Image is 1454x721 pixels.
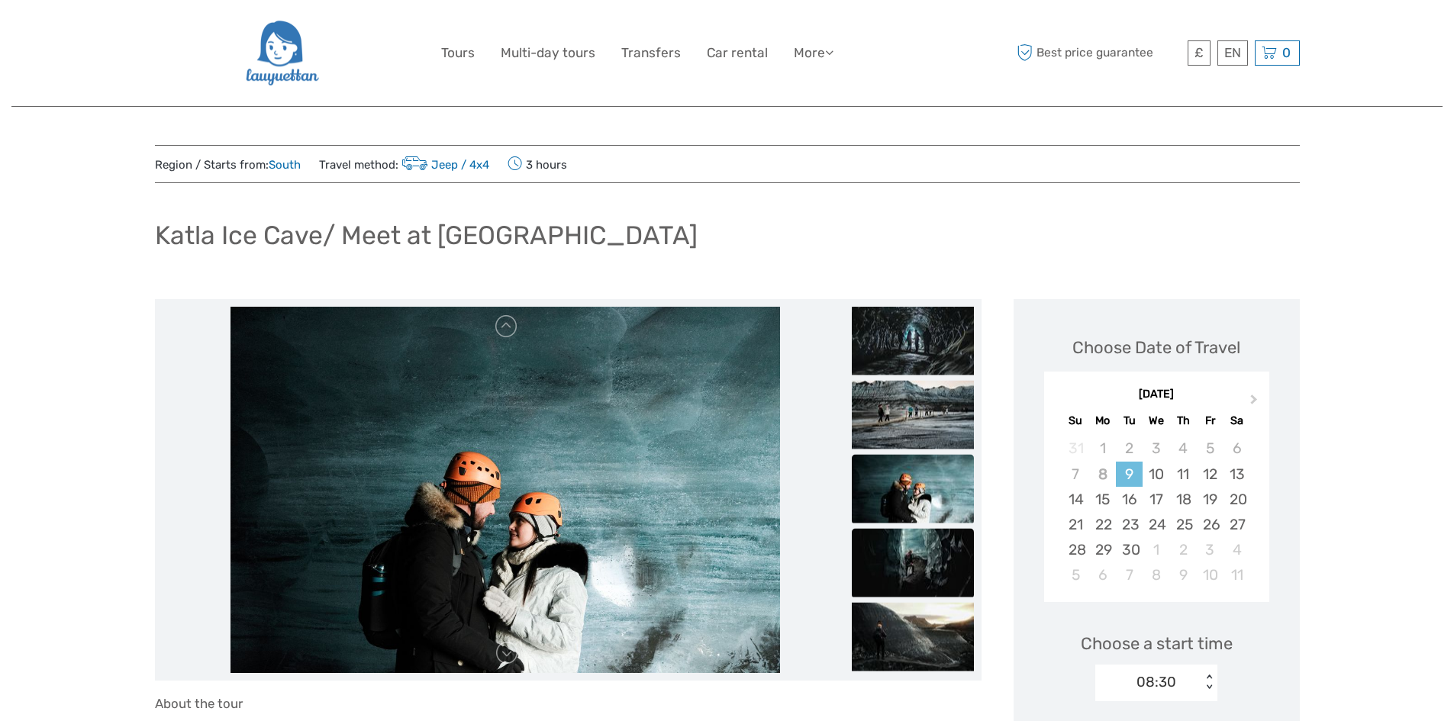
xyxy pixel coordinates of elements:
[1044,387,1269,403] div: [DATE]
[1197,462,1223,487] div: Choose Friday, September 12th, 2025
[1116,512,1143,537] div: Choose Tuesday, September 23rd, 2025
[1116,562,1143,587] div: Choose Tuesday, October 7th, 2025
[244,11,318,95] img: 2954-36deae89-f5b4-4889-ab42-60a468582106_logo_big.png
[231,307,780,673] img: 1701eb739a954a41aa28fb0ec28ba944_main_slider.jpeg
[1089,462,1116,487] div: Not available Monday, September 8th, 2025
[1089,487,1116,512] div: Choose Monday, September 15th, 2025
[1217,40,1248,66] div: EN
[1143,512,1169,537] div: Choose Wednesday, September 24th, 2025
[1197,487,1223,512] div: Choose Friday, September 19th, 2025
[1116,410,1143,431] div: Tu
[1062,436,1089,461] div: Not available Sunday, August 31st, 2025
[1170,537,1197,562] div: Choose Thursday, October 2nd, 2025
[1197,436,1223,461] div: Not available Friday, September 5th, 2025
[1223,436,1250,461] div: Not available Saturday, September 6th, 2025
[707,42,768,64] a: Car rental
[1081,632,1233,655] span: Choose a start time
[1089,436,1116,461] div: Not available Monday, September 1st, 2025
[1062,537,1089,562] div: Choose Sunday, September 28th, 2025
[155,220,698,251] h1: Katla Ice Cave/ Meet at [GEOGRAPHIC_DATA]
[1089,410,1116,431] div: Mo
[1170,410,1197,431] div: Th
[1049,436,1264,587] div: month 2025-09
[1197,512,1223,537] div: Choose Friday, September 26th, 2025
[269,158,301,172] a: South
[1223,487,1250,512] div: Choose Saturday, September 20th, 2025
[1143,410,1169,431] div: We
[155,696,982,711] h4: About the tour
[319,153,490,175] span: Travel method:
[1072,336,1240,359] div: Choose Date of Travel
[21,27,172,39] p: We're away right now. Please check back later!
[1223,462,1250,487] div: Choose Saturday, September 13th, 2025
[621,42,681,64] a: Transfers
[1062,512,1089,537] div: Choose Sunday, September 21st, 2025
[1014,40,1184,66] span: Best price guarantee
[1243,391,1268,415] button: Next Month
[1143,537,1169,562] div: Choose Wednesday, October 1st, 2025
[1170,436,1197,461] div: Not available Thursday, September 4th, 2025
[1143,462,1169,487] div: Choose Wednesday, September 10th, 2025
[1116,537,1143,562] div: Choose Tuesday, September 30th, 2025
[1062,562,1089,587] div: Choose Sunday, October 5th, 2025
[1116,436,1143,461] div: Not available Tuesday, September 2nd, 2025
[1116,487,1143,512] div: Choose Tuesday, September 16th, 2025
[1197,537,1223,562] div: Choose Friday, October 3rd, 2025
[1089,562,1116,587] div: Choose Monday, October 6th, 2025
[1223,537,1250,562] div: Choose Saturday, October 4th, 2025
[1203,674,1216,690] div: < >
[1223,562,1250,587] div: Choose Saturday, October 11th, 2025
[1223,512,1250,537] div: Choose Saturday, September 27th, 2025
[1170,562,1197,587] div: Choose Thursday, October 9th, 2025
[1143,487,1169,512] div: Choose Wednesday, September 17th, 2025
[1136,672,1176,692] div: 08:30
[155,157,301,173] span: Region / Starts from:
[794,42,833,64] a: More
[441,42,475,64] a: Tours
[1194,45,1204,60] span: £
[508,153,567,175] span: 3 hours
[176,24,194,42] button: Open LiveChat chat widget
[1197,562,1223,587] div: Choose Friday, October 10th, 2025
[1170,487,1197,512] div: Choose Thursday, September 18th, 2025
[1143,562,1169,587] div: Choose Wednesday, October 8th, 2025
[852,603,974,671] img: b085d51eb1e4476ebf54fe5cd3eb376d_slider_thumbnail.jpeg
[852,455,974,523] img: 1701eb739a954a41aa28fb0ec28ba944_slider_thumbnail.jpeg
[1062,487,1089,512] div: Choose Sunday, September 14th, 2025
[1089,537,1116,562] div: Choose Monday, September 29th, 2025
[1197,410,1223,431] div: Fr
[1280,45,1293,60] span: 0
[1116,462,1143,487] div: Choose Tuesday, September 9th, 2025
[501,42,595,64] a: Multi-day tours
[1062,462,1089,487] div: Not available Sunday, September 7th, 2025
[1223,410,1250,431] div: Sa
[852,381,974,449] img: a0569783e24f4bb3a0fd0b26df7918ba_slider_thumbnail.jpeg
[1170,462,1197,487] div: Choose Thursday, September 11th, 2025
[852,307,974,375] img: 4835e307fe8f4e10ae62882a7bbe5647_slider_thumbnail.jpeg
[852,529,974,597] img: d56de721d3044433bb4e1f24304e18c6_slider_thumbnail.jpeg
[1143,436,1169,461] div: Not available Wednesday, September 3rd, 2025
[398,158,490,172] a: Jeep / 4x4
[1170,512,1197,537] div: Choose Thursday, September 25th, 2025
[1062,410,1089,431] div: Su
[1089,512,1116,537] div: Choose Monday, September 22nd, 2025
